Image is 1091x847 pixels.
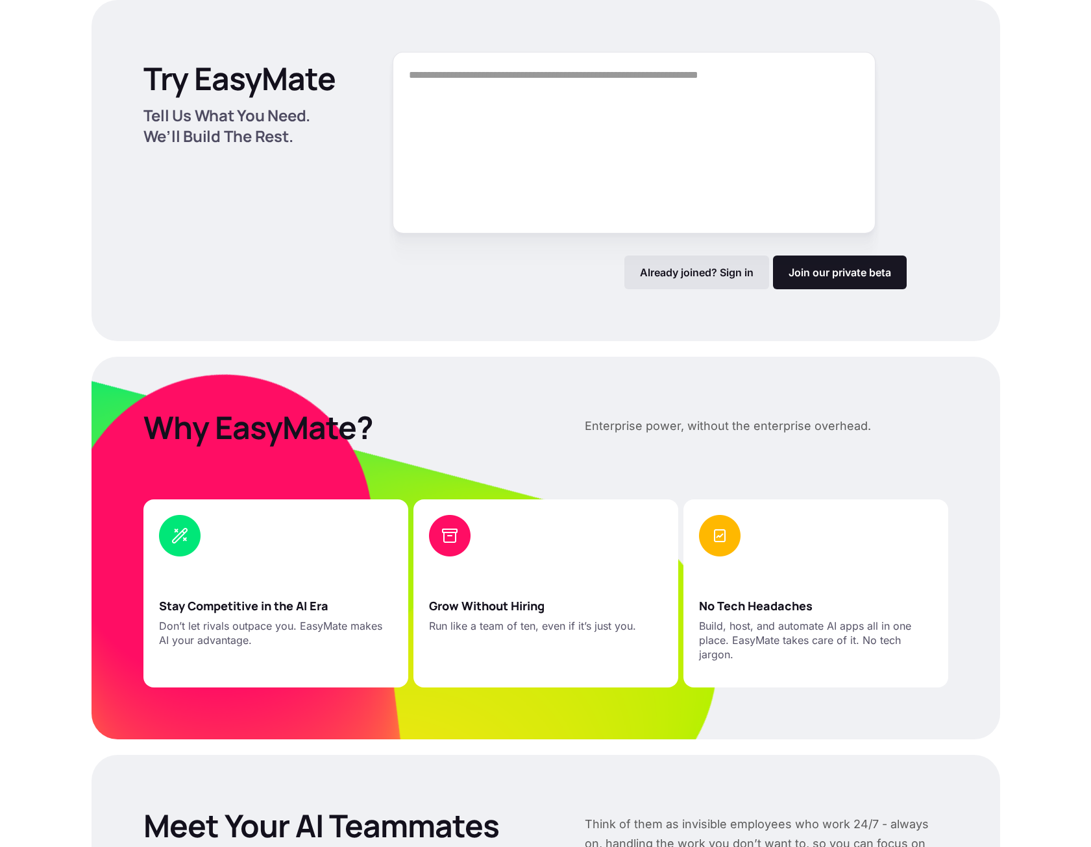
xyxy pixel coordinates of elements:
[429,619,636,633] p: Run like a team of ten, even if it’s just you.
[159,598,328,614] p: Stay Competitive in the AI Era
[143,409,543,446] p: Why EasyMate?
[699,619,933,662] p: Build, host, and automate AI apps all in one place. EasyMate takes care of it. No tech jargon.
[699,598,813,614] p: No Tech Headaches
[159,619,393,647] p: Don’t let rivals outpace you. EasyMate makes AI your advantage.
[429,598,545,614] p: Grow Without Hiring
[143,807,543,844] p: Meet Your AI Teammates
[640,266,754,279] p: Already joined? Sign in
[624,256,769,289] a: Already joined? Sign in
[143,105,350,147] p: Tell Us What You Need. We’ll Build The Rest.
[393,52,907,289] form: Form
[143,60,336,97] p: Try EasyMate
[773,256,907,289] a: Join our private beta
[585,416,871,436] p: Enterprise power, without the enterprise overhead.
